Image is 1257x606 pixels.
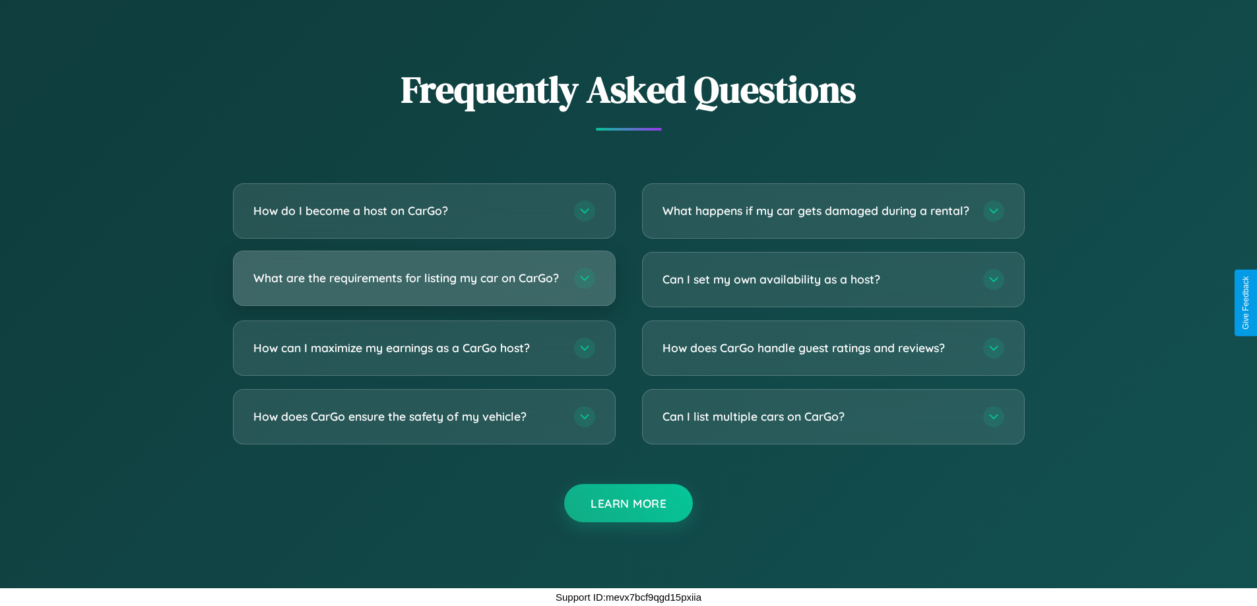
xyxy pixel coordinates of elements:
[662,408,970,425] h3: Can I list multiple cars on CarGo?
[253,270,561,286] h3: What are the requirements for listing my car on CarGo?
[1241,276,1250,330] div: Give Feedback
[564,484,693,522] button: Learn More
[662,202,970,219] h3: What happens if my car gets damaged during a rental?
[662,340,970,356] h3: How does CarGo handle guest ratings and reviews?
[556,588,701,606] p: Support ID: mevx7bcf9qgd15pxiia
[253,340,561,356] h3: How can I maximize my earnings as a CarGo host?
[253,408,561,425] h3: How does CarGo ensure the safety of my vehicle?
[253,202,561,219] h3: How do I become a host on CarGo?
[233,64,1025,115] h2: Frequently Asked Questions
[662,271,970,288] h3: Can I set my own availability as a host?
